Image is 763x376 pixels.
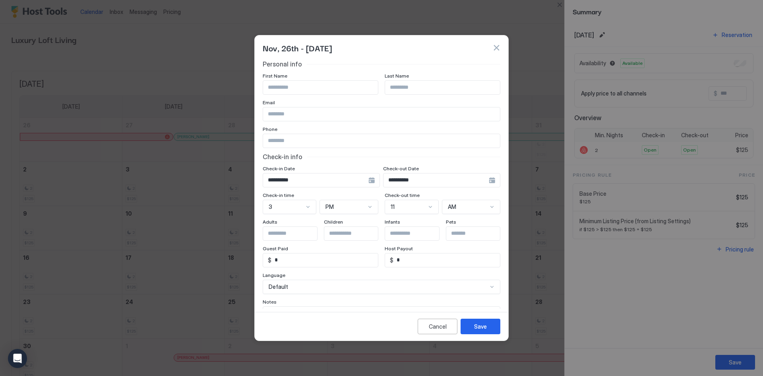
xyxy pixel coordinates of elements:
input: Input Field [263,173,368,187]
span: Guest Paid [263,245,288,251]
input: Input Field [263,107,500,121]
span: Language [263,272,285,278]
span: First Name [263,73,287,79]
span: Pets [446,219,456,225]
input: Input Field [385,81,500,94]
input: Input Field [383,173,489,187]
span: Default [269,283,288,290]
input: Input Field [393,253,500,267]
span: PM [325,203,334,210]
input: Input Field [263,227,328,240]
span: Children [324,219,343,225]
span: 11 [391,203,395,210]
button: Cancel [418,319,457,334]
input: Input Field [263,134,500,148]
input: Input Field [271,253,378,267]
span: Notes [263,299,277,305]
span: Host Payout [385,245,413,251]
span: $ [390,257,393,264]
input: Input Field [385,227,450,240]
div: Save [474,322,487,331]
span: Email [263,99,275,105]
input: Input Field [446,227,511,240]
span: AM [448,203,456,210]
span: Phone [263,126,277,132]
span: Nov, 26th - [DATE] [263,42,332,54]
div: Cancel [429,322,447,331]
span: Check-in time [263,192,294,198]
span: Last Name [385,73,409,79]
span: Check-in Date [263,166,295,171]
span: Personal info [263,60,302,68]
span: Check-out time [385,192,420,198]
span: 3 [269,203,272,210]
input: Input Field [324,227,389,240]
div: Open Intercom Messenger [8,349,27,368]
input: Input Field [263,81,378,94]
span: Check-in info [263,153,302,161]
textarea: Input Field [263,307,500,346]
span: Infants [385,219,400,225]
span: $ [268,257,271,264]
span: Adults [263,219,277,225]
button: Save [461,319,500,334]
span: Check-out Date [383,166,419,171]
